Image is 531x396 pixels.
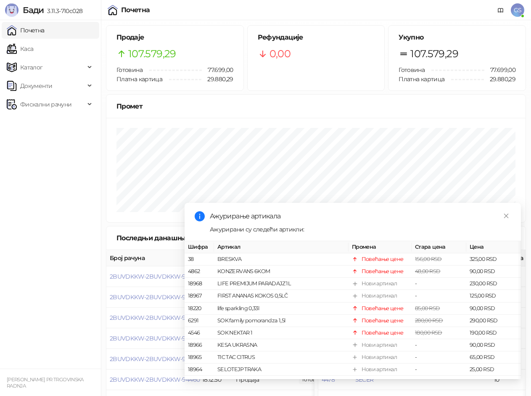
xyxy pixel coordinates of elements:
[110,355,198,363] button: 2BUVDKKW-2BUVDKKW-94461
[412,339,466,351] td: -
[415,330,442,336] span: 180,00 RSD
[185,339,214,351] td: 18966
[185,376,214,388] td: 18963
[258,32,375,43] h5: Рефундације
[412,364,466,376] td: -
[466,278,521,290] td: 230,00 RSD
[362,341,397,349] div: Нови артикал
[399,66,425,74] span: Готовина
[7,40,33,57] a: Каса
[362,329,404,337] div: Повећање цене
[466,376,521,388] td: 120,00 RSD
[466,315,521,327] td: 290,00 RSD
[412,290,466,302] td: -
[201,74,233,84] span: 29.880,29
[484,65,515,74] span: 77.699,00
[185,351,214,364] td: 18965
[399,32,515,43] h5: Укупно
[412,278,466,290] td: -
[415,268,440,274] span: 48,00 RSD
[511,3,524,17] span: GS
[412,351,466,364] td: -
[214,290,349,302] td: FIRST ANANAS KOKOS 0,5LČ
[202,65,233,74] span: 77.699,00
[362,304,404,312] div: Повећање цене
[412,241,466,253] th: Стара цена
[110,293,200,301] button: 2BUVDKKW-2BUVDKKW-94464
[214,302,349,314] td: life sparkling 0,33l
[399,75,444,83] span: Платна картица
[23,5,44,15] span: Бади
[349,241,412,253] th: Промена
[116,66,143,74] span: Готовина
[185,241,214,253] th: Шифра
[362,255,404,263] div: Повећање цене
[466,364,521,376] td: 25,00 RSD
[362,353,397,361] div: Нови артикал
[116,233,228,243] div: Последњи данашњи рачуни
[503,213,509,219] span: close
[116,101,515,112] div: Промет
[20,77,52,94] span: Документи
[185,315,214,327] td: 6291
[44,7,82,15] span: 3.11.3-710c028
[185,278,214,290] td: 18968
[466,327,521,339] td: 190,00 RSD
[484,74,515,84] span: 29.880,29
[116,75,162,83] span: Платна картица
[214,339,349,351] td: KESA UKRASNA
[466,253,521,266] td: 325,00 RSD
[7,22,45,39] a: Почетна
[185,364,214,376] td: 18964
[362,365,397,374] div: Нови артикал
[185,302,214,314] td: 18220
[412,376,466,388] td: -
[466,351,521,364] td: 65,00 RSD
[128,46,176,62] span: 107.579,29
[410,46,458,62] span: 107.579,29
[210,211,511,221] div: Ажурирање артикала
[116,32,233,43] h5: Продаје
[466,290,521,302] td: 125,00 RSD
[494,3,507,17] a: Документација
[121,7,150,13] div: Почетна
[214,266,349,278] td: KONZERVANS 6KOM
[185,253,214,266] td: 38
[214,351,349,364] td: TIC TAC CITRUS
[214,327,349,339] td: SOK NEKTAR 1
[362,279,397,288] div: Нови артикал
[214,253,349,266] td: BRESKVA
[362,292,397,300] div: Нови артикал
[502,211,511,221] a: Close
[466,266,521,278] td: 90,00 RSD
[214,241,349,253] th: Артикал
[185,290,214,302] td: 18967
[269,46,291,62] span: 0,00
[110,335,199,342] span: 2BUVDKKW-2BUVDKKW-94462
[415,317,443,324] span: 280,00 RSD
[20,59,43,76] span: Каталог
[195,211,205,221] span: info-circle
[466,339,521,351] td: 90,00 RSD
[214,376,349,388] td: ukrasna kesa XXL
[210,225,511,234] div: Ажурирани су следећи артикли:
[362,316,404,325] div: Повећање цене
[362,377,397,386] div: Нови артикал
[110,376,200,383] button: 2BUVDKKW-2BUVDKKW-94460
[7,377,84,389] small: [PERSON_NAME] PR TRGOVINSKA RADNJA
[214,315,349,327] td: SOK family pomorandza 1,5l
[415,305,440,311] span: 85,00 RSD
[110,314,199,322] button: 2BUVDKKW-2BUVDKKW-94463
[185,327,214,339] td: 4546
[110,273,199,280] button: 2BUVDKKW-2BUVDKKW-94465
[106,250,199,266] th: Број рачуна
[20,96,71,113] span: Фискални рачуни
[362,267,404,276] div: Повећање цене
[415,256,442,262] span: 156,00 RSD
[466,241,521,253] th: Цена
